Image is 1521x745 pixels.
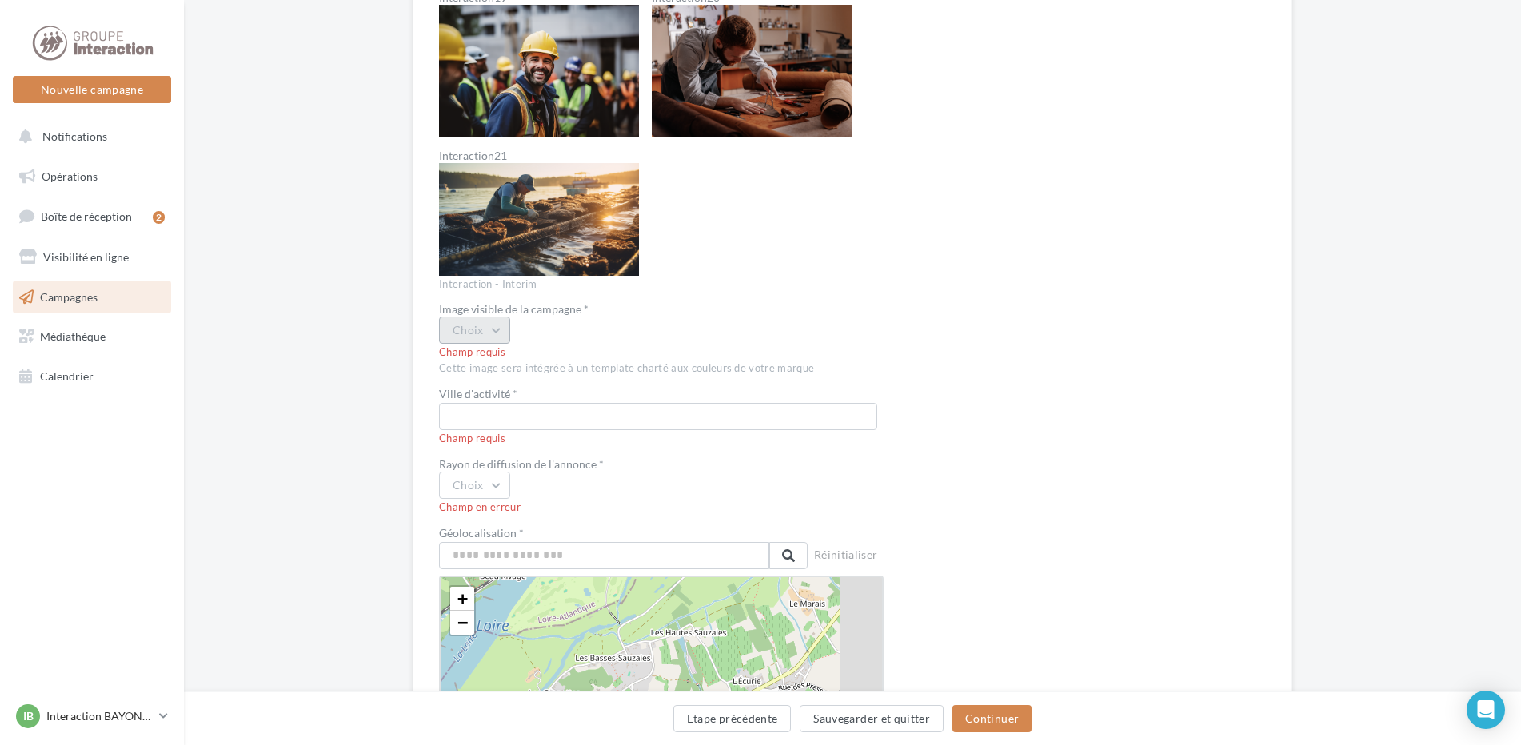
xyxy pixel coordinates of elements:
span: − [457,612,468,632]
div: Rayon de diffusion de l'annonce * [439,459,884,470]
label: Ville d'activité * [439,388,871,400]
button: Notifications [10,120,168,153]
button: Etape précédente [673,705,792,732]
span: Notifications [42,129,107,143]
img: Interaction19 [439,5,639,138]
button: Nouvelle campagne [13,76,171,103]
a: Boîte de réception2 [10,199,174,233]
span: Boîte de réception [41,209,132,223]
span: Calendrier [40,369,94,383]
span: IB [23,708,34,724]
span: Opérations [42,169,98,183]
button: Réinitialiser [808,545,884,568]
span: Campagnes [40,289,98,303]
div: Cette image sera intégrée à un template charté aux couleurs de votre marque [439,361,884,376]
a: Visibilité en ligne [10,241,174,274]
a: Opérations [10,160,174,193]
div: Champ requis [439,345,884,360]
a: Calendrier [10,360,174,393]
button: Choix [439,472,510,499]
div: 2 [153,211,165,224]
a: Médiathèque [10,320,174,353]
span: + [457,588,468,608]
p: Interaction BAYONNE [46,708,153,724]
span: Visibilité en ligne [43,250,129,264]
label: Interaction21 [439,150,639,161]
div: Champ en erreur [439,500,884,515]
img: Interaction21 [439,163,639,275]
img: Interaction20 [652,5,852,138]
a: Zoom out [450,611,474,635]
button: Continuer [952,705,1032,732]
div: Interaction - Interim [439,277,884,292]
a: IB Interaction BAYONNE [13,701,171,731]
a: Zoom in [450,587,474,611]
div: Open Intercom Messenger [1467,691,1505,729]
span: Médiathèque [40,329,106,343]
button: Sauvegarder et quitter [800,705,944,732]
button: Choix [439,317,510,344]
label: Géolocalisation * [439,528,808,539]
a: Campagnes [10,281,174,314]
div: Image visible de la campagne * [439,304,884,315]
div: Champ requis [439,432,884,446]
